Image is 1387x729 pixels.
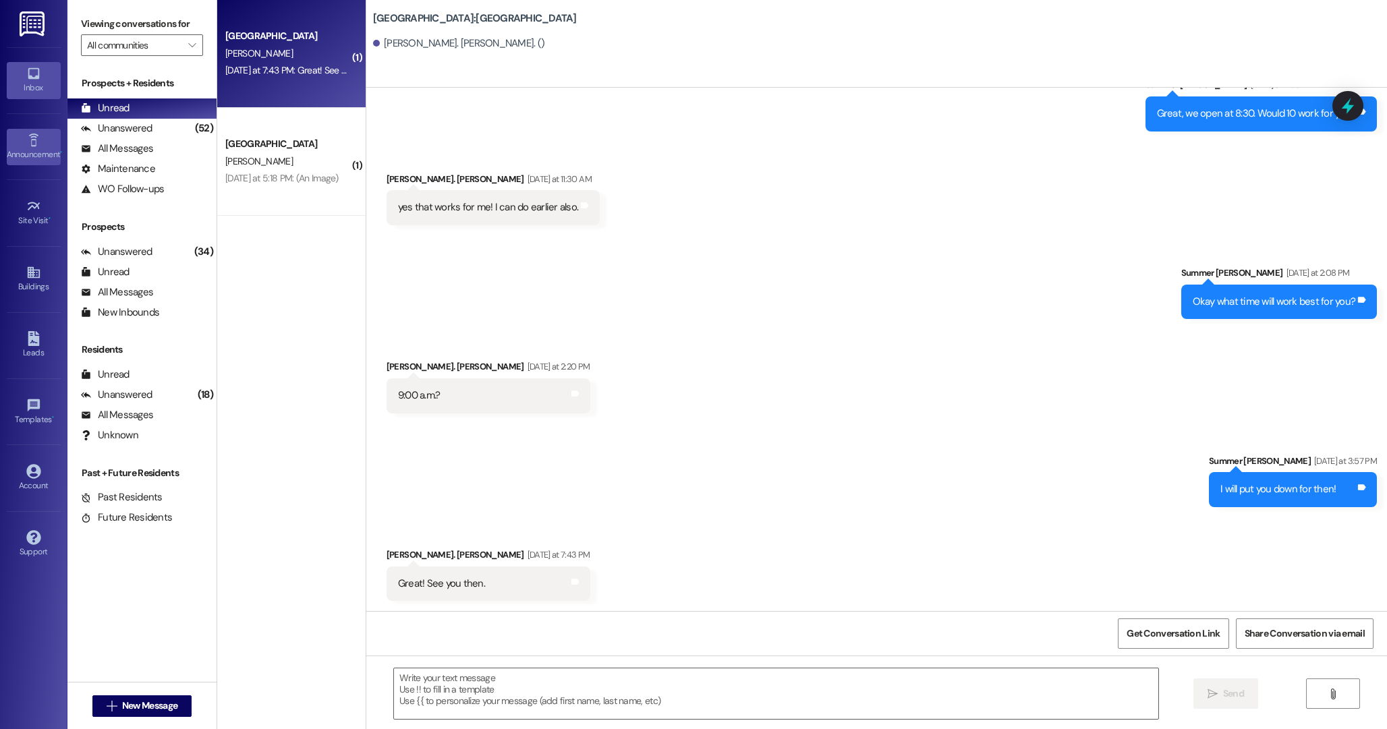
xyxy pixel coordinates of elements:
div: [DATE] at 2:20 PM [524,359,590,374]
i:  [107,701,117,711]
span: Send [1223,687,1244,701]
div: [DATE] at 5:18 PM: (An Image) [225,172,339,184]
div: Okay what time will work best for you? [1193,295,1356,309]
div: [GEOGRAPHIC_DATA] [225,29,350,43]
span: [PERSON_NAME] [225,155,293,167]
div: All Messages [81,142,153,156]
span: Get Conversation Link [1127,626,1220,641]
button: Get Conversation Link [1118,618,1228,649]
div: [PERSON_NAME]. [PERSON_NAME] [387,359,590,378]
div: [DATE] at 2:08 PM [1283,266,1350,280]
input: All communities [87,34,181,56]
div: Unread [81,101,130,115]
i:  [1208,689,1218,699]
span: New Message [122,699,177,713]
div: New Inbounds [81,305,159,320]
div: [DATE] at 7:43 PM [524,548,590,562]
div: Future Residents [81,511,172,525]
span: • [60,148,62,157]
button: Send [1193,678,1259,709]
label: Viewing conversations for [81,13,203,34]
a: Inbox [7,62,61,98]
div: Unanswered [81,388,152,402]
i:  [1328,689,1338,699]
div: [DATE] at 3:57 PM [1311,454,1377,468]
div: Unread [81,265,130,279]
div: yes that works for me! I can do earlier also. [398,200,578,214]
a: Templates • [7,394,61,430]
div: [PERSON_NAME]. [PERSON_NAME]. () [373,36,544,51]
img: ResiDesk Logo [20,11,47,36]
div: Unread [81,368,130,382]
div: WO Follow-ups [81,182,164,196]
div: (18) [194,384,217,405]
div: Maintenance [81,162,155,176]
div: Prospects [67,220,217,234]
div: Past + Future Residents [67,466,217,480]
div: Unanswered [81,245,152,259]
div: [PERSON_NAME]. [PERSON_NAME] [387,172,600,191]
div: Unanswered [81,121,152,136]
div: Unknown [81,428,138,442]
a: Account [7,460,61,496]
span: [PERSON_NAME] [225,47,293,59]
div: Past Residents [81,490,163,504]
div: Summer [PERSON_NAME] [1145,78,1378,96]
span: • [49,214,51,223]
div: (34) [191,241,217,262]
div: I will put you down for then! [1220,482,1336,496]
span: • [52,413,54,422]
div: Summer [PERSON_NAME] [1181,266,1378,285]
button: Share Conversation via email [1236,618,1374,649]
span: Share Conversation via email [1245,626,1365,641]
div: [GEOGRAPHIC_DATA] [225,137,350,151]
div: (52) [192,118,217,139]
a: Site Visit • [7,195,61,231]
div: [PERSON_NAME]. [PERSON_NAME] [387,548,590,566]
div: Prospects + Residents [67,76,217,90]
div: Summer [PERSON_NAME] [1209,454,1377,473]
div: 9:00 a.m.? [398,388,441,403]
i:  [188,40,196,51]
div: Great! See you then. [398,577,485,591]
div: [DATE] at 7:43 PM: Great! See you then. [225,64,377,76]
div: Great, we open at 8:30. Would 10 work for you? [1157,107,1356,121]
div: [DATE] at 11:30 AM [524,172,592,186]
a: Buildings [7,261,61,297]
b: [GEOGRAPHIC_DATA]: [GEOGRAPHIC_DATA] [373,11,577,26]
a: Support [7,526,61,562]
button: New Message [92,695,192,717]
div: All Messages [81,285,153,299]
a: Leads [7,327,61,363]
div: All Messages [81,408,153,422]
div: Residents [67,343,217,357]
